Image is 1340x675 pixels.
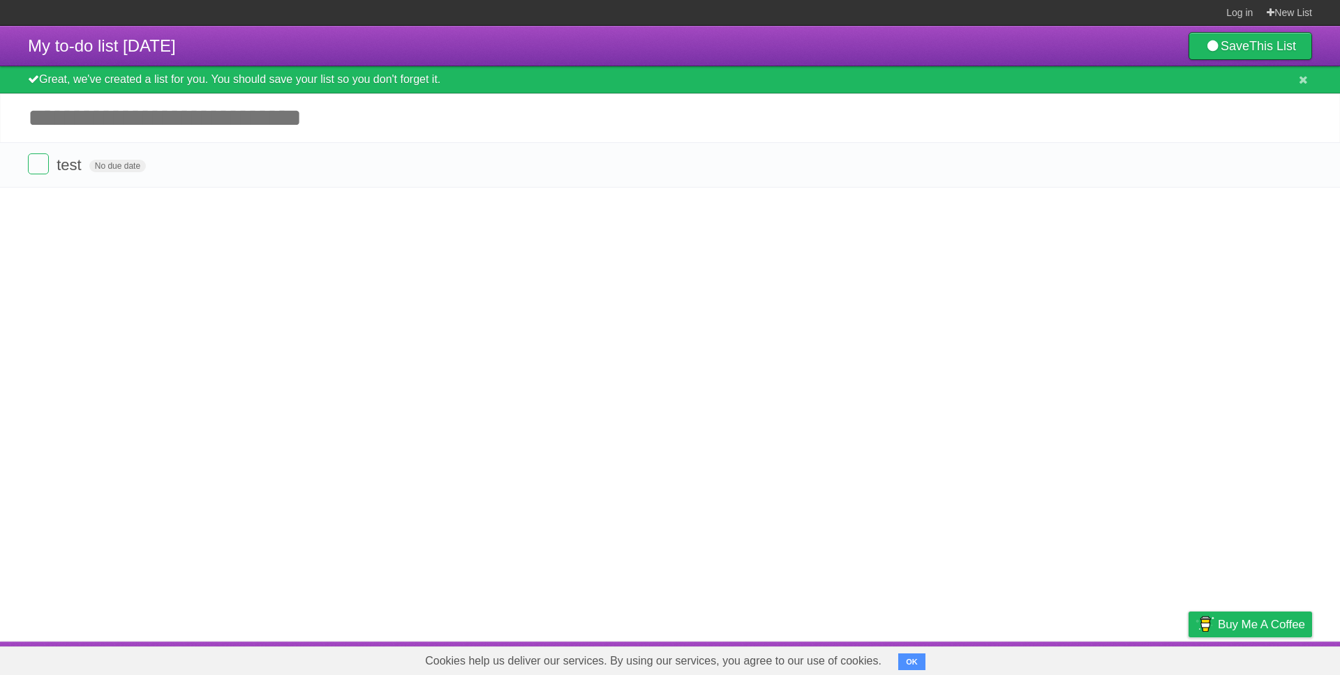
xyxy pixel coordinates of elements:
span: No due date [89,160,146,172]
a: Developers [1049,645,1105,672]
button: OK [898,653,925,670]
b: This List [1249,39,1296,53]
a: About [1003,645,1032,672]
span: Buy me a coffee [1218,612,1305,637]
a: Terms [1123,645,1154,672]
a: SaveThis List [1189,32,1312,60]
span: Cookies help us deliver our services. By using our services, you agree to our use of cookies. [411,647,895,675]
a: Privacy [1170,645,1207,672]
img: Buy me a coffee [1196,612,1214,636]
a: Buy me a coffee [1189,612,1312,637]
span: test [57,156,84,174]
label: Done [28,153,49,174]
span: My to-do list [DATE] [28,36,176,55]
a: Suggest a feature [1224,645,1312,672]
